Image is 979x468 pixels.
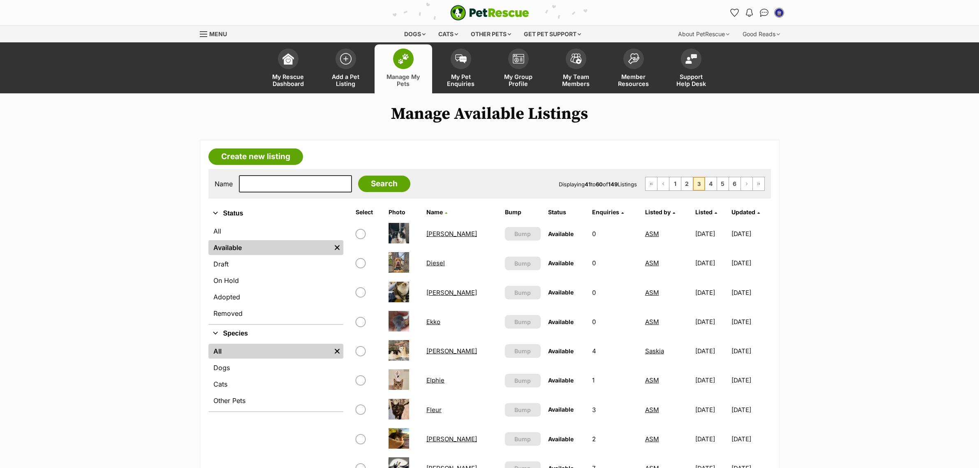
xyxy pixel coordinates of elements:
span: Bump [514,229,531,238]
img: member-resources-icon-8e73f808a243e03378d46382f2149f9095a855e16c252ad45f914b54edf8863c.svg [628,53,639,64]
a: [PERSON_NAME] [426,230,477,238]
th: Status [545,206,588,219]
a: ASM [645,376,659,384]
span: Available [548,348,574,354]
strong: 149 [608,181,618,188]
button: Bump [505,257,541,270]
span: Available [548,289,574,296]
button: Bump [505,227,541,241]
a: Listed [695,209,717,215]
td: [DATE] [692,308,731,336]
div: Dogs [398,26,431,42]
a: Favourites [728,6,741,19]
button: Notifications [743,6,756,19]
a: ASM [645,435,659,443]
td: [DATE] [731,396,770,424]
td: 1 [589,366,641,394]
a: Page 5 [717,177,729,190]
a: Diesel [426,259,445,267]
a: Menu [200,26,233,41]
div: Good Reads [737,26,786,42]
td: [DATE] [731,425,770,453]
a: Member Resources [605,44,662,93]
a: Elphie [426,376,444,384]
th: Bump [502,206,544,219]
img: help-desk-icon-fdf02630f3aa405de69fd3d07c3f3aa587a6932b1a1747fa1d2bba05be0121f9.svg [685,54,697,64]
div: Other pets [465,26,517,42]
a: Listed by [645,209,675,215]
td: [DATE] [692,366,731,394]
span: My Pet Enquiries [442,73,479,87]
a: [PERSON_NAME] [426,289,477,297]
a: [PERSON_NAME] [426,347,477,355]
span: Displaying to of Listings [559,181,637,188]
span: Available [548,406,574,413]
a: First page [646,177,657,190]
td: [DATE] [731,278,770,307]
a: Conversations [758,6,771,19]
a: My Rescue Dashboard [259,44,317,93]
img: Elliot [389,340,409,361]
td: [DATE] [731,220,770,248]
a: Page 6 [729,177,741,190]
a: Saskia [645,347,664,355]
a: Name [426,209,447,215]
a: Removed [208,306,343,321]
img: team-members-icon-5396bd8760b3fe7c0b43da4ab00e1e3bb1a5d9ba89233759b79545d2d3fc5d0d.svg [570,53,582,64]
span: Bump [514,317,531,326]
a: ASM [645,318,659,326]
a: Available [208,240,331,255]
a: Manage My Pets [375,44,432,93]
td: 0 [589,220,641,248]
a: All [208,224,343,239]
a: ASM [645,406,659,414]
span: Updated [731,209,755,215]
img: notifications-46538b983faf8c2785f20acdc204bb7945ddae34d4c08c2a6579f10ce5e182be.svg [746,9,752,17]
td: 2 [589,425,641,453]
span: Available [548,436,574,443]
td: [DATE] [692,396,731,424]
span: Bump [514,435,531,443]
td: 4 [589,337,641,365]
a: Support Help Desk [662,44,720,93]
a: Cats [208,377,343,392]
span: Member Resources [615,73,652,87]
span: Support Help Desk [673,73,710,87]
div: Species [208,342,343,411]
img: logo-e224e6f780fb5917bec1dbf3a21bbac754714ae5b6737aabdf751b685950b380.svg [450,5,529,21]
a: Ekko [426,318,440,326]
th: Photo [385,206,422,219]
span: Listed by [645,209,671,215]
input: Search [358,176,410,192]
button: Species [208,328,343,339]
button: Bump [505,286,541,299]
a: PetRescue [450,5,529,21]
strong: 41 [585,181,591,188]
button: Bump [505,432,541,446]
label: Name [215,180,233,188]
img: chat-41dd97257d64d25036548639549fe6c8038ab92f7586957e7f3b1b290dea8141.svg [760,9,768,17]
span: Available [548,230,574,237]
a: My Team Members [547,44,605,93]
td: 0 [589,249,641,277]
img: add-pet-listing-icon-0afa8454b4691262ce3f59096e99ab1cd57d4a30225e0717b998d2c9b9846f56.svg [340,53,352,65]
span: Manage My Pets [385,73,422,87]
img: pet-enquiries-icon-7e3ad2cf08bfb03b45e93fb7055b45f3efa6380592205ae92323e6603595dc1f.svg [455,54,467,63]
span: Bump [514,288,531,297]
a: Draft [208,257,343,271]
span: Listed [695,209,713,215]
a: On Hold [208,273,343,288]
img: manage-my-pets-icon-02211641906a0b7f246fdf0571729dbe1e7629f14944591b6c1af311fb30b64b.svg [398,53,409,64]
span: Bump [514,376,531,385]
span: Bump [514,347,531,355]
th: Select [352,206,385,219]
span: Name [426,209,443,215]
td: [DATE] [692,278,731,307]
img: group-profile-icon-3fa3cf56718a62981997c0bc7e787c4b2cf8bcc04b72c1350f741eb67cf2f40e.svg [513,54,524,64]
span: Available [548,259,574,266]
a: All [208,344,331,359]
td: [DATE] [731,308,770,336]
span: Add a Pet Listing [327,73,364,87]
span: My Team Members [558,73,595,87]
td: [DATE] [692,220,731,248]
